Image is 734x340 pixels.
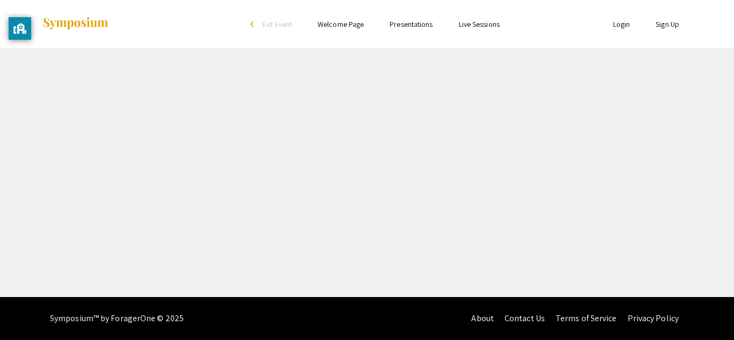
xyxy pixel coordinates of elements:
[318,19,364,29] a: Welcome Page
[505,313,545,324] a: Contact Us
[459,19,500,29] a: Live Sessions
[9,17,31,40] button: privacy banner
[613,19,630,29] a: Login
[42,17,109,31] img: Symposium by ForagerOne
[628,313,679,324] a: Privacy Policy
[556,313,617,324] a: Terms of Service
[656,19,679,29] a: Sign Up
[250,21,257,27] div: arrow_back_ios
[471,313,494,324] a: About
[262,19,292,29] span: Exit Event
[50,297,184,340] div: Symposium™ by ForagerOne © 2025
[390,19,433,29] a: Presentations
